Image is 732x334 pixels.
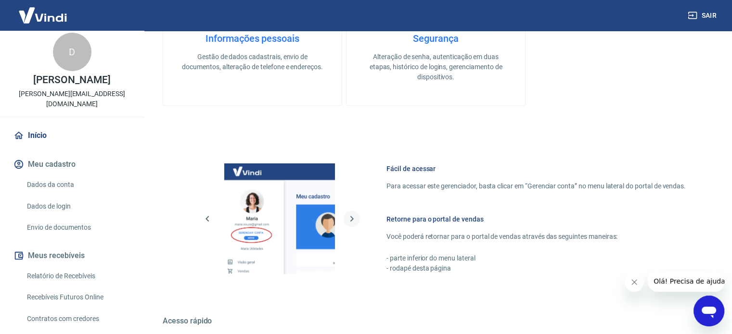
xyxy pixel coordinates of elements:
[23,197,132,216] a: Dados de login
[33,75,110,85] p: [PERSON_NAME]
[386,181,686,191] p: Para acessar este gerenciador, basta clicar em “Gerenciar conta” no menu lateral do portal de ven...
[686,7,720,25] button: Sair
[625,272,644,292] iframe: Fechar mensagem
[386,164,686,173] h6: Fácil de acessar
[386,263,686,273] p: - rodapé desta página
[53,33,91,71] div: D
[386,253,686,263] p: - parte inferior do menu lateral
[12,125,132,146] a: Início
[6,7,81,14] span: Olá! Precisa de ajuda?
[23,287,132,307] a: Recebíveis Futuros Online
[163,316,709,326] h5: Acesso rápido
[23,309,132,329] a: Contratos com credores
[362,33,510,44] h4: Segurança
[224,163,335,274] img: Imagem da dashboard mostrando o botão de gerenciar conta na sidebar no lado esquerdo
[12,0,74,30] img: Vindi
[23,175,132,195] a: Dados da conta
[8,89,136,109] p: [PERSON_NAME][EMAIL_ADDRESS][DOMAIN_NAME]
[12,154,132,175] button: Meu cadastro
[362,52,510,82] p: Alteração de senha, autenticação em duas etapas, histórico de logins, gerenciamento de dispositivos.
[386,214,686,224] h6: Retorne para o portal de vendas
[179,52,326,72] p: Gestão de dados cadastrais, envio de documentos, alteração de telefone e endereços.
[693,296,724,326] iframe: Botão para abrir a janela de mensagens
[12,245,132,266] button: Meus recebíveis
[386,232,686,242] p: Você poderá retornar para o portal de vendas através das seguintes maneiras:
[23,266,132,286] a: Relatório de Recebíveis
[648,271,724,292] iframe: Mensagem da empresa
[179,33,326,44] h4: Informações pessoais
[23,218,132,237] a: Envio de documentos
